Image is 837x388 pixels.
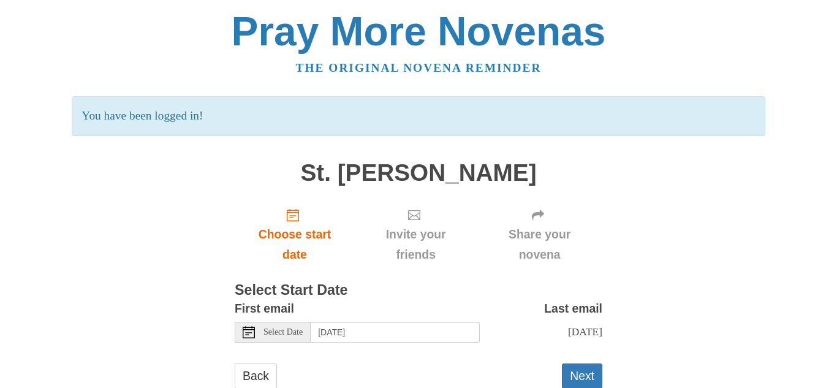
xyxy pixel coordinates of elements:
[235,198,355,271] a: Choose start date
[72,96,765,136] p: You have been logged in!
[232,9,606,54] a: Pray More Novenas
[477,198,602,271] div: Click "Next" to confirm your start date first.
[568,325,602,338] span: [DATE]
[355,198,477,271] div: Click "Next" to confirm your start date first.
[235,299,294,319] label: First email
[263,328,303,337] span: Select Date
[544,299,602,319] label: Last email
[367,224,464,265] span: Invite your friends
[296,61,542,74] a: The original novena reminder
[247,224,343,265] span: Choose start date
[235,160,602,186] h1: St. [PERSON_NAME]
[235,283,602,299] h3: Select Start Date
[489,224,590,265] span: Share your novena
